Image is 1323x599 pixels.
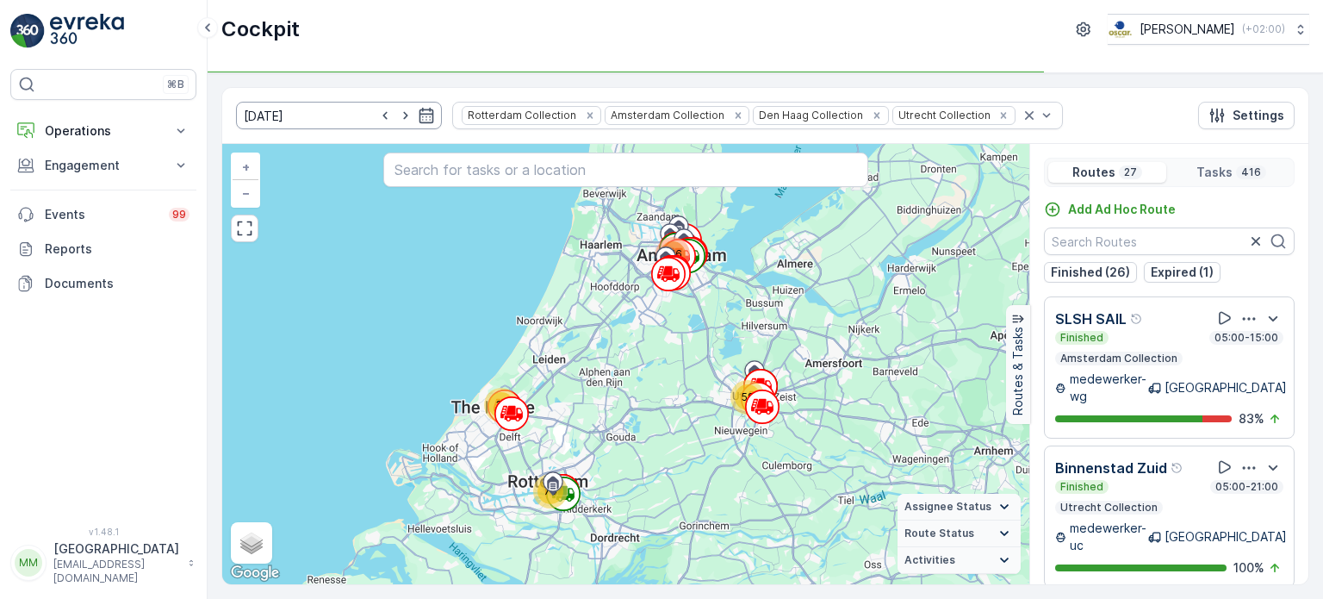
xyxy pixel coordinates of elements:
[167,78,184,91] p: ⌘B
[1044,262,1137,283] button: Finished (26)
[867,109,886,122] div: Remove Den Haag Collection
[1165,528,1287,546] p: [GEOGRAPHIC_DATA]
[15,549,42,577] div: MM
[383,153,867,187] input: Search for tasks or a location
[242,159,250,174] span: +
[10,14,45,48] img: logo
[1044,201,1176,218] a: Add Ad Hoc Route
[45,275,189,292] p: Documents
[1108,20,1133,39] img: basis-logo_rgb2x.png
[1198,102,1295,129] button: Settings
[1144,262,1221,283] button: Expired (1)
[898,521,1021,547] summary: Route Status
[730,380,765,415] div: 58
[1122,165,1139,179] p: 27
[10,527,196,537] span: v 1.48.1
[221,16,300,43] p: Cockpit
[10,197,196,232] a: Events99
[227,562,283,584] a: Open this area in Google Maps (opens a new window)
[1239,165,1263,179] p: 416
[1044,228,1295,255] input: Search Routes
[45,240,189,258] p: Reports
[233,154,258,180] a: Zoom In
[233,524,270,562] a: Layers
[1055,309,1127,329] p: SLSH SAIL
[655,237,690,271] div: 256
[10,266,196,301] a: Documents
[898,547,1021,574] summary: Activities
[893,107,993,123] div: Utrecht Collection
[45,157,162,174] p: Engagement
[1108,14,1309,45] button: [PERSON_NAME](+02:00)
[1059,352,1179,365] p: Amsterdam Collection
[1213,331,1280,345] p: 05:00-15:00
[1151,264,1214,281] p: Expired (1)
[1242,22,1285,36] p: ( +02:00 )
[1055,458,1167,478] p: Binnenstad Zuid
[742,390,755,403] span: 58
[533,474,568,509] div: 70
[236,102,442,129] input: dd/mm/yyyy
[1059,331,1105,345] p: Finished
[1051,264,1130,281] p: Finished (26)
[1233,107,1284,124] p: Settings
[1009,327,1027,415] p: Routes & Tasks
[233,180,258,206] a: Zoom Out
[242,185,251,200] span: −
[1059,480,1105,494] p: Finished
[10,232,196,266] a: Reports
[1068,201,1176,218] p: Add Ad Hoc Route
[904,500,991,514] span: Assignee Status
[484,388,519,422] div: 32
[1196,164,1233,181] p: Tasks
[606,107,727,123] div: Amsterdam Collection
[10,540,196,585] button: MM[GEOGRAPHIC_DATA][EMAIL_ADDRESS][DOMAIN_NAME]
[904,527,974,540] span: Route Status
[581,109,599,122] div: Remove Rotterdam Collection
[1171,461,1184,475] div: Help Tooltip Icon
[754,107,866,123] div: Den Haag Collection
[1165,379,1287,396] p: [GEOGRAPHIC_DATA]
[172,208,186,222] p: 99
[898,494,1021,521] summary: Assignee Status
[1130,312,1144,326] div: Help Tooltip Icon
[10,148,196,183] button: Engagement
[729,109,748,122] div: Remove Amsterdam Collection
[994,109,1013,122] div: Remove Utrecht Collection
[1070,371,1148,405] p: medewerker-wg
[904,553,955,567] span: Activities
[1214,480,1280,494] p: 05:00-21:00
[50,14,124,48] img: logo_light-DOdMpM7g.png
[1140,21,1235,38] p: [PERSON_NAME]
[1072,164,1115,181] p: Routes
[1233,559,1264,577] p: 100 %
[1239,410,1264,427] p: 83 %
[1059,501,1159,515] p: Utrecht Collection
[227,562,283,584] img: Google
[10,114,196,148] button: Operations
[45,122,162,140] p: Operations
[53,558,179,585] p: [EMAIL_ADDRESS][DOMAIN_NAME]
[463,107,579,123] div: Rotterdam Collection
[53,540,179,558] p: [GEOGRAPHIC_DATA]
[45,206,158,223] p: Events
[1070,520,1148,554] p: medewerker-uc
